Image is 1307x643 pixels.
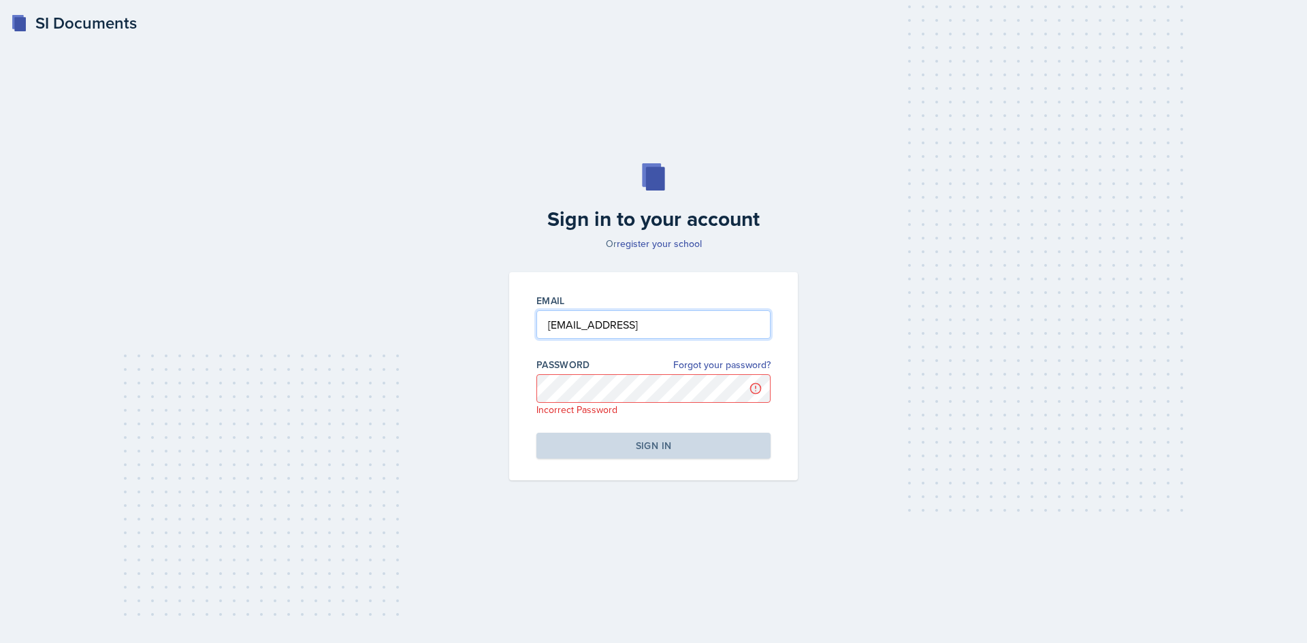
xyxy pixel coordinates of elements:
button: Sign in [536,433,771,459]
a: register your school [617,237,702,250]
input: Email [536,310,771,339]
p: Or [501,237,806,250]
label: Password [536,358,590,372]
a: Forgot your password? [673,358,771,372]
label: Email [536,294,565,308]
div: Sign in [636,439,671,452]
a: SI Documents [11,11,137,35]
p: Incorrect Password [536,403,771,416]
h2: Sign in to your account [501,207,806,231]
